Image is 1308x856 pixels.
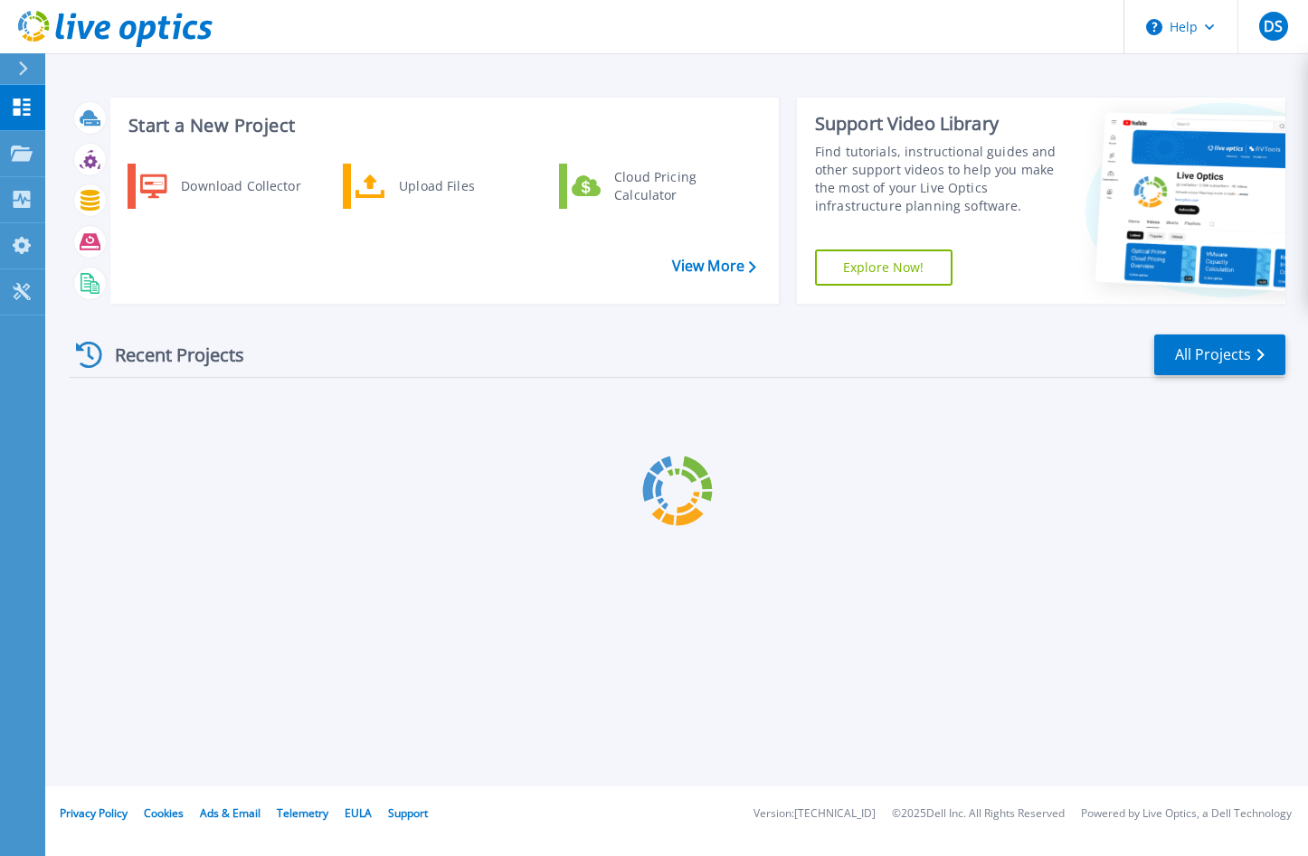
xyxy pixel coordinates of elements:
[128,116,755,136] h3: Start a New Project
[128,164,313,209] a: Download Collector
[1264,19,1283,33] span: DS
[277,805,328,821] a: Telemetry
[815,249,953,286] a: Explore Now!
[672,258,756,275] a: View More
[60,805,128,821] a: Privacy Policy
[605,168,739,204] div: Cloud Pricing Calculator
[172,168,308,204] div: Download Collector
[754,808,876,820] li: Version: [TECHNICAL_ID]
[559,164,744,209] a: Cloud Pricing Calculator
[388,805,428,821] a: Support
[70,333,269,377] div: Recent Projects
[200,805,261,821] a: Ads & Email
[390,168,524,204] div: Upload Files
[144,805,184,821] a: Cookies
[1154,334,1285,375] a: All Projects
[815,112,1059,136] div: Support Video Library
[892,808,1065,820] li: © 2025 Dell Inc. All Rights Reserved
[345,805,372,821] a: EULA
[343,164,528,209] a: Upload Files
[815,143,1059,215] div: Find tutorials, instructional guides and other support videos to help you make the most of your L...
[1081,808,1292,820] li: Powered by Live Optics, a Dell Technology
